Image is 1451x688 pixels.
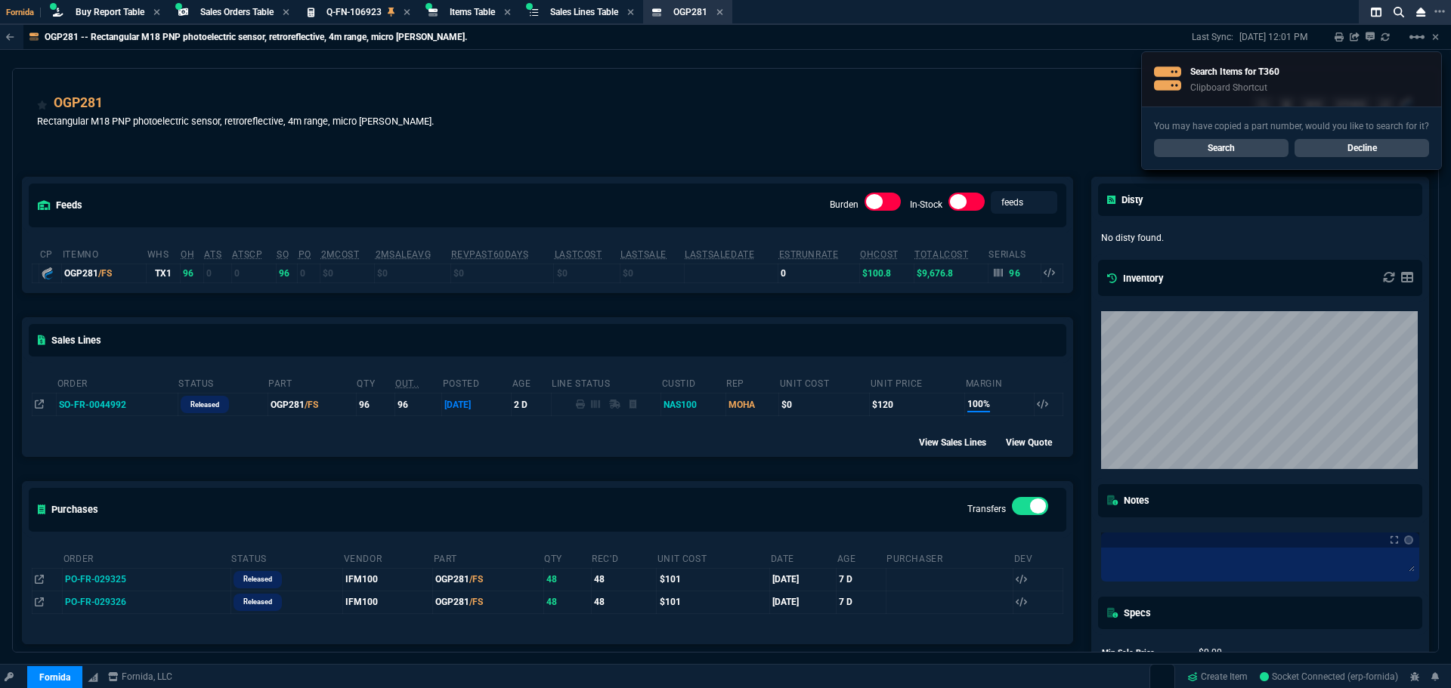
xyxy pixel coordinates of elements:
nx-icon: Open In Opposite Panel [35,597,44,607]
td: $9,676.8 [914,264,988,282]
td: 48 [543,568,591,591]
th: Part [268,372,356,393]
th: Purchaser [886,547,1013,569]
a: OGP281 [54,93,103,113]
p: Search Items for T360 [1190,65,1279,79]
td: $101 [657,591,770,613]
th: Margin [965,372,1035,393]
h5: feeds [38,198,82,212]
th: Line Status [551,372,661,393]
span: Q-FN-106923 [326,7,382,17]
p: You may have copied a part number, would you like to search for it? [1154,119,1429,133]
th: Date [770,547,837,569]
p: 96 [1009,267,1021,279]
a: Create Item [1181,665,1254,688]
span: /FS [469,574,483,585]
th: Age [837,547,886,569]
abbr: Total units on open Purchase Orders [299,249,311,260]
abbr: Total Cost of Units on Hand [914,249,968,260]
h5: Purchases [38,502,98,517]
nx-icon: Back to Table [6,32,14,42]
abbr: The last SO Inv price. No time limit. (ignore zeros) [620,249,667,260]
p: Last Sync: [1192,31,1239,43]
div: Add to Watchlist [37,93,48,114]
th: Rep [725,372,779,393]
td: 0 [231,264,276,282]
abbr: Avg Sale from SO invoices for 2 months [376,249,431,260]
span: /FS [98,268,112,279]
abbr: Total units in inventory. [181,249,194,260]
th: age [512,372,551,393]
p: [DATE] 12:01 PM [1239,31,1307,43]
p: No disty found. [1101,231,1420,245]
td: [DATE] [770,568,837,591]
th: Order [63,547,230,569]
span: Sales Lines Table [550,7,618,17]
p: Clipboard Shortcut [1190,82,1279,94]
p: OGP281 -- Rectangular M18 PNP photoelectric sensor, retroreflective, 4m range, micro [PERSON_NAME]. [45,31,467,43]
td: 0 [298,264,320,282]
abbr: Total revenue past 60 days [451,249,528,260]
td: OGP281 [433,591,543,613]
abbr: Total units in inventory => minus on SO => plus on PO [204,249,221,260]
nx-icon: Open In Opposite Panel [35,574,44,585]
nx-icon: Close Tab [627,7,634,19]
div: View Sales Lines [919,434,1000,449]
th: Unit Cost [657,547,770,569]
h5: Sales Lines [38,333,101,347]
nx-icon: Open New Tab [1434,5,1445,19]
span: PO-FR-029326 [65,597,126,607]
th: Status [178,372,268,393]
td: 96 [394,393,442,416]
p: Released [243,573,272,585]
nx-icon: Close Tab [153,7,160,19]
h5: Disty [1107,193,1143,207]
th: Rec'd [591,547,657,569]
td: $120 [870,393,965,416]
h5: Inventory [1107,271,1163,285]
td: $101 [657,568,770,591]
td: $0 [320,264,375,282]
span: /FS [305,400,318,410]
p: Released [243,596,272,608]
td: $0 [554,264,620,282]
td: 7 D [837,568,886,591]
span: PO-FR-029325 [65,574,126,585]
td: 7 D [837,591,886,613]
td: $0 [620,264,684,282]
a: msbcCompanyName [104,670,177,683]
abbr: Avg cost of all PO invoices for 2 months [321,249,360,260]
th: Posted [442,372,512,393]
div: Burden [865,193,901,217]
div: View Quote [1006,434,1066,449]
th: Part [433,547,543,569]
th: Unit Cost [779,372,870,393]
abbr: Outstanding (To Ship) [395,378,419,389]
h5: Notes [1107,493,1149,508]
nx-icon: Close Workbench [1410,3,1431,21]
td: IFM100 [343,568,433,591]
td: $100.8 [859,264,914,282]
td: [DATE] [442,393,512,416]
label: Burden [830,199,859,210]
td: Min Sale Price [1101,644,1184,661]
div: OGP281 [64,267,144,280]
div: In-Stock [948,193,985,217]
abbr: Avg Cost of Inventory on-hand [860,249,899,260]
td: 96 [276,264,298,282]
th: cp [39,242,62,264]
nx-icon: Split Panels [1365,3,1388,21]
th: ItemNo [62,242,147,264]
td: 0 [778,264,860,282]
td: IFM100 [343,591,433,613]
abbr: ATS with all companies combined [232,249,262,260]
td: TX1 [147,264,181,282]
label: Transfers [967,504,1006,514]
a: Search [1154,139,1289,157]
td: 96 [356,393,394,416]
th: Serials [988,242,1041,264]
abbr: Total sales within a 30 day window based on last time there was inventory [779,249,839,260]
span: Buy Report Table [76,7,144,17]
nx-icon: Search [1388,3,1410,21]
td: $0 [450,264,553,282]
